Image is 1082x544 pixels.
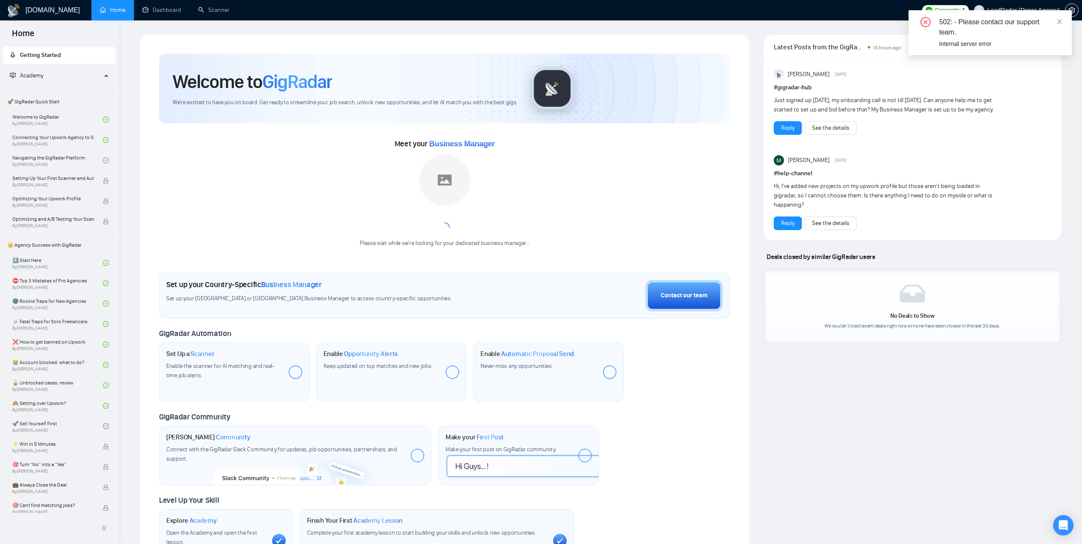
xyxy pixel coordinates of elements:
div: Just signed up [DATE], my onboarding call is not till [DATE]. Can anyone help me to get started t... [774,96,995,114]
span: check-circle [103,260,109,266]
h1: # gigradar-hub [774,83,1051,92]
img: logo [7,4,20,17]
img: slackcommunity-bg.png [214,446,377,485]
span: lock [103,484,109,490]
span: Optimizing and A/B Testing Your Scanner for Better Results [12,215,94,223]
span: Level Up Your Skill [159,496,219,505]
span: check-circle [103,342,109,347]
span: By [PERSON_NAME] [12,510,94,515]
button: Reply [774,216,802,230]
span: lock [103,198,109,204]
a: Welcome to GigRadarBy[PERSON_NAME] [12,110,103,129]
button: setting [1065,3,1079,17]
span: lock [103,219,109,225]
span: 👑 Agency Success with GigRadar [4,236,115,253]
span: 1 [962,6,966,15]
span: lock [103,464,109,470]
span: ⚡ Win in 5 Minutes [12,440,94,448]
h1: Enable [324,350,398,358]
span: [PERSON_NAME] [788,70,829,79]
h1: Finish Your First [307,516,403,525]
a: Connecting Your Upwork Agency to GigRadarBy[PERSON_NAME] [12,131,103,149]
h1: [PERSON_NAME] [166,433,250,441]
span: Keep updated on top matches and new jobs. [324,362,433,370]
span: check-circle [103,157,109,163]
img: gigradar-logo.png [531,67,574,110]
span: 15 hours ago [873,45,901,51]
div: 502: - Please contact our support team. [939,17,1062,37]
span: 💼 Always Close the Deal [12,481,94,489]
span: Opportunity Alerts [344,350,398,358]
span: No Deals to Show [890,312,934,319]
a: searchScanner [198,6,230,14]
h1: # help-channel [774,169,1051,178]
a: 🔓 Unblocked cases: reviewBy[PERSON_NAME] [12,376,103,395]
a: ☠️ Fatal Traps for Solo FreelancersBy[PERSON_NAME] [12,315,103,333]
span: 🎯 Turn “No” into a “Yes” [12,460,94,469]
div: Hi, I've added new projects on my upwork profile but those aren't being loaded in gigradar, so I ... [774,182,995,210]
span: lock [103,178,109,184]
span: check-circle [103,382,109,388]
span: Make your first post on GigRadar community. [446,446,556,453]
span: First Post [477,433,504,441]
span: double-left [101,524,110,533]
span: user [976,7,982,13]
span: By [PERSON_NAME] [12,182,94,188]
img: placeholder.png [419,155,470,206]
span: Never miss any opportunities. [480,362,553,370]
span: Business Manager [429,140,495,148]
span: check-circle [103,137,109,143]
a: See the details [812,219,849,228]
span: Setting Up Your First Scanner and Auto-Bidder [12,174,94,182]
span: GigRadar Community [159,412,230,422]
span: Automatic Proposal Send [501,350,574,358]
span: close-circle [920,17,931,27]
span: Scanner [190,350,214,358]
span: By [PERSON_NAME] [12,469,94,474]
a: 🌚 Rookie Traps for New AgenciesBy[PERSON_NAME] [12,294,103,313]
span: By [PERSON_NAME] [12,203,94,208]
a: homeHome [100,6,125,14]
span: lock [103,444,109,450]
span: GigRadar [262,70,332,93]
span: Complete your first academy lesson to start building your skills and unlock new opportunities. [307,529,536,536]
a: setting [1065,7,1079,14]
a: ❌ How to get banned on UpworkBy[PERSON_NAME] [12,335,103,354]
img: empty-box [900,285,925,302]
span: 🚀 GigRadar Quick Start [4,93,115,110]
div: Please wait while we're looking for your dedicated business manager... [355,239,534,248]
span: check-circle [103,362,109,368]
span: We couldn’t load recent deals right now or none have been closed in the last 30 days. [824,323,1000,329]
span: close [1056,19,1062,25]
h1: Enable [480,350,574,358]
span: Academy [10,72,43,79]
a: ⛔ Top 3 Mistakes of Pro AgenciesBy[PERSON_NAME] [12,274,103,293]
a: 1️⃣ Start HereBy[PERSON_NAME] [12,253,103,272]
div: Internal server error [939,39,1062,48]
a: See the details [812,123,849,133]
span: Deals closed by similar GigRadar users [763,249,878,264]
a: 🚀 Sell Yourself FirstBy[PERSON_NAME] [12,417,103,436]
img: Milan Stojanovic [774,155,784,165]
a: Navigating the GigRadar PlatformBy[PERSON_NAME] [12,151,103,170]
span: Home [5,27,41,45]
button: See the details [805,121,857,135]
span: Academy [20,72,43,79]
span: check-circle [103,301,109,307]
span: lock [103,505,109,511]
span: By [PERSON_NAME] [12,223,94,228]
span: Community [216,433,250,441]
span: Latest Posts from the GigRadar Community [774,42,865,52]
span: Meet your [395,139,495,148]
span: Getting Started [20,51,61,59]
span: [DATE] [835,71,846,78]
button: Contact our team [645,280,723,311]
span: check-circle [103,280,109,286]
span: check-circle [103,423,109,429]
span: check-circle [103,403,109,409]
a: Reply [781,123,795,133]
li: Getting Started [3,47,116,64]
a: 🙈 Getting over Upwork?By[PERSON_NAME] [12,396,103,415]
span: By [PERSON_NAME] [12,448,94,453]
